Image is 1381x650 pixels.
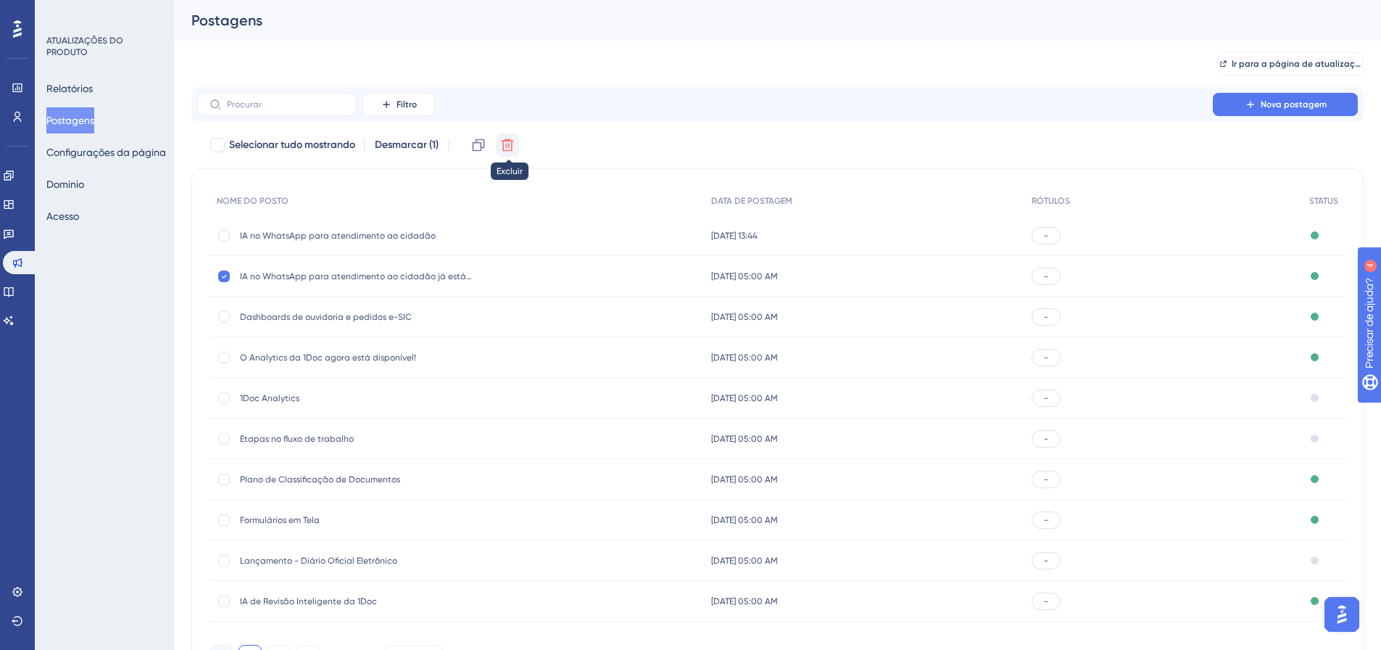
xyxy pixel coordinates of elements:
[46,178,84,190] font: Domínio
[1309,196,1338,206] font: STATUS
[711,231,758,241] font: [DATE] 13:44
[217,196,289,206] font: NOME DO POSTO
[711,312,778,322] font: [DATE] 05:00 AM
[1044,231,1048,241] font: -
[46,75,93,102] button: Relatórios
[46,171,84,197] button: Domínio
[711,393,778,403] font: [DATE] 05:00 AM
[1044,353,1048,363] font: -
[240,353,416,363] font: O Analytics da 1Doc agora está disponível!
[1044,434,1048,444] font: -
[46,210,79,222] font: Acesso
[1320,593,1364,636] iframe: Iniciador do Assistente de IA do UserGuiding
[227,99,344,110] input: Procurar
[1044,271,1048,281] font: -
[1044,596,1048,606] font: -
[46,115,94,126] font: Postagens
[240,474,400,485] font: Plano de Classificação de Documentos
[1219,52,1364,75] button: Ir para a página de atualizações do produto
[240,231,436,241] font: IA no WhatsApp para atendimento ao cidadão
[1044,312,1048,322] font: -
[1044,393,1048,403] font: -
[240,556,397,566] font: Lançamento - Diário Oficial Eletrônico
[46,203,79,229] button: Acesso
[46,36,123,57] font: ATUALIZAÇÕES DO PRODUTO
[373,132,440,158] button: Desmarcar (1)
[711,474,778,485] font: [DATE] 05:00 AM
[711,271,778,281] font: [DATE] 05:00 AM
[240,434,354,444] font: Etapas no fluxo de trabalho
[711,434,778,444] font: [DATE] 05:00 AM
[1032,196,1070,206] font: RÓTULOS
[711,353,778,363] font: [DATE] 05:00 AM
[1213,93,1358,116] button: Nova postagem
[135,9,139,17] font: 4
[375,139,439,151] font: Desmarcar (1)
[46,139,166,165] button: Configurações da página
[240,596,377,606] font: IA de Revisão Inteligente da 1Doc
[711,196,792,206] font: DATA DE POSTAGEM
[46,147,166,158] font: Configurações da página
[240,271,546,281] font: IA no WhatsApp para atendimento ao cidadão já está disponível no 1Doc!
[1044,556,1048,566] font: -
[397,99,417,110] font: Filtro
[46,107,94,133] button: Postagens
[229,139,355,151] font: Selecionar tudo mostrando
[191,12,262,29] font: Postagens
[1044,515,1048,525] font: -
[1261,99,1327,110] font: Nova postagem
[46,83,93,94] font: Relatórios
[34,7,125,17] font: Precisar de ajuda?
[711,596,778,606] font: [DATE] 05:00 AM
[240,515,320,525] font: Formulários em Tela
[1044,474,1048,485] font: -
[240,393,299,403] font: 1Doc Analytics
[240,312,412,322] font: Dashboards de ouvidoria e pedidos e-SIC
[362,93,435,116] button: Filtro
[711,515,778,525] font: [DATE] 05:00 AM
[711,556,778,566] font: [DATE] 05:00 AM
